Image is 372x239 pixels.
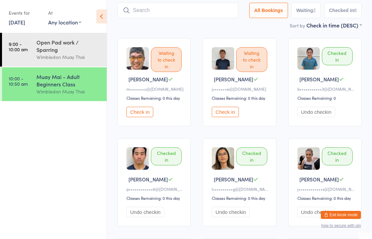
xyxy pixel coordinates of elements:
div: Any location [48,18,81,26]
button: Waiting2 [291,3,321,18]
div: Classes Remaining: 0 this day [212,95,269,101]
time: 10:00 - 10:50 am [9,76,28,86]
input: Search [117,3,238,18]
span: [PERSON_NAME] [128,76,168,83]
div: Classes Remaining: 0 this day [297,195,355,201]
button: Checked in8 [324,3,362,18]
div: Checked in [151,147,182,165]
div: l•••••••••• [212,186,269,192]
div: Waiting to check in [236,47,267,72]
button: Check in [126,107,153,117]
button: Undo checkin [297,207,335,217]
div: Wimbledon Muay Thai [36,53,101,61]
div: Checked in [236,147,267,165]
a: 9:00 -10:00 amOpen Pad work / SparringWimbledon Muay Thai [2,33,107,67]
div: b••••••••••• [297,86,355,92]
a: 10:00 -10:50 amMuay Mai - Adult Beginners ClassWimbledon Muay Thai [2,67,107,101]
div: m••••••• [126,86,184,92]
img: image1716442147.png [212,147,234,170]
button: Undo checkin [212,207,250,217]
span: [PERSON_NAME] [299,76,339,83]
div: Check in time (DESC) [306,21,362,29]
img: image1657085521.png [212,47,234,70]
span: [PERSON_NAME] [299,176,339,183]
div: Checked in [322,147,353,165]
img: image1672295203.png [297,47,320,70]
span: [PERSON_NAME] [214,176,253,183]
img: image1723500971.png [126,47,149,70]
button: Undo checkin [126,207,164,217]
a: [DATE] [9,18,25,26]
time: 9:00 - 10:00 am [9,41,28,52]
div: 8 [354,8,357,13]
div: Classes Remaining: 0 this day [212,195,269,201]
button: how to secure with pin [321,223,361,228]
div: Muay Mai - Adult Beginners Class [36,73,101,88]
label: Sort by [290,22,305,29]
div: Wimbledon Muay Thai [36,88,101,95]
div: Waiting to check in [151,47,182,72]
button: Exit kiosk mode [321,211,361,219]
div: Classes Remaining: 0 [297,95,355,101]
div: Classes Remaining: 0 this day [126,95,184,101]
div: j••••••• [212,86,269,92]
div: At [48,7,81,18]
span: [PERSON_NAME] [128,176,168,183]
div: Classes Remaining: 0 this day [126,195,184,201]
div: j•••••••••••• [297,186,355,192]
span: [PERSON_NAME] [214,76,253,83]
button: Check in [212,107,239,117]
img: image1709180831.png [297,147,320,170]
div: Events for [9,7,41,18]
div: p•••••••••••• [126,186,184,192]
img: image1717797651.png [126,147,149,170]
div: 2 [313,8,316,13]
div: Checked in [322,47,353,65]
button: Undo checkin [297,107,335,117]
div: Open Pad work / Sparring [36,38,101,53]
button: All Bookings [249,3,288,18]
